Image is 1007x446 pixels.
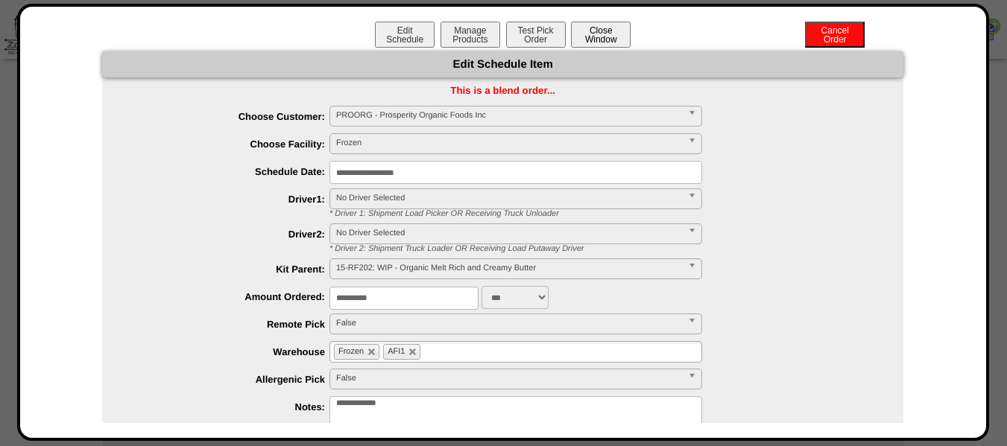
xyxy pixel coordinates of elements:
button: ManageProducts [441,22,500,48]
button: EditSchedule [375,22,435,48]
div: * Driver 1: Shipment Load Picker OR Receiving Truck Unloader [318,209,903,218]
label: Warehouse [132,346,329,357]
label: Driver2: [132,229,329,240]
a: CloseWindow [569,34,632,45]
span: AFI1 [388,347,405,356]
span: 15-RF202: WIP - Organic Melt Rich and Creamy Butter [336,259,682,277]
span: Frozen [338,347,364,356]
label: Amount Ordered: [132,291,329,302]
button: CancelOrder [805,22,865,48]
span: False [336,314,682,332]
label: Kit Parent: [132,264,329,275]
span: Frozen [336,134,682,152]
label: Choose Facility: [132,138,329,150]
div: This is a blend order... [102,85,903,96]
label: Choose Customer: [132,111,329,122]
label: Remote Pick [132,319,329,330]
label: Allergenic Pick [132,374,329,385]
label: Schedule Date: [132,166,329,177]
label: Notes: [132,401,329,412]
span: PROORG - Prosperity Organic Foods Inc [336,106,682,124]
button: Test PickOrder [506,22,566,48]
button: CloseWindow [571,22,631,48]
span: False [336,369,682,387]
div: * Driver 2: Shipment Truck Loader OR Receiving Load Putaway Driver [318,244,903,253]
div: Edit Schedule Item [102,51,903,77]
span: No Driver Selected [336,189,682,207]
label: Driver1: [132,194,329,205]
span: No Driver Selected [336,224,682,242]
